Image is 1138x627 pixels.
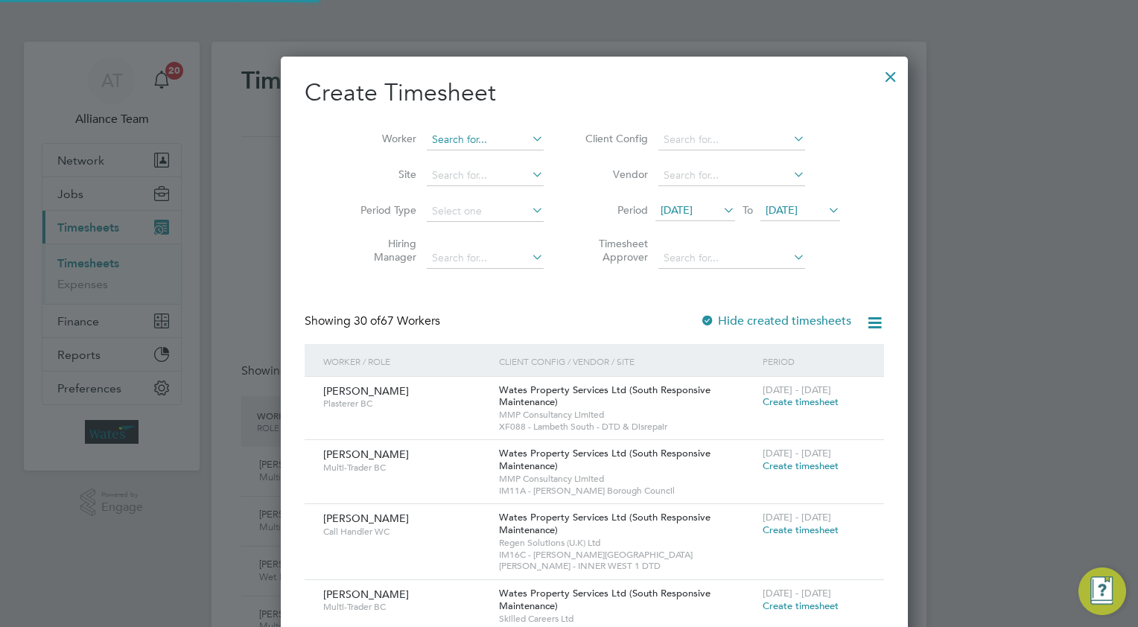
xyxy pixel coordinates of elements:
[323,588,409,601] span: [PERSON_NAME]
[499,473,755,485] span: MMP Consultancy Limited
[738,200,757,220] span: To
[763,599,839,612] span: Create timesheet
[499,587,711,612] span: Wates Property Services Ltd (South Responsive Maintenance)
[499,511,711,536] span: Wates Property Services Ltd (South Responsive Maintenance)
[763,395,839,408] span: Create timesheet
[323,398,488,410] span: Plasterer BC
[354,313,440,328] span: 67 Workers
[349,168,416,181] label: Site
[499,613,755,625] span: Skilled Careers Ltd
[427,130,544,150] input: Search for...
[581,168,648,181] label: Vendor
[323,526,488,538] span: Call Handler WC
[499,485,755,497] span: IM11A - [PERSON_NAME] Borough Council
[427,165,544,186] input: Search for...
[349,132,416,145] label: Worker
[427,248,544,269] input: Search for...
[499,383,711,409] span: Wates Property Services Ltd (South Responsive Maintenance)
[323,601,488,613] span: Multi-Trader BC
[581,203,648,217] label: Period
[581,237,648,264] label: Timesheet Approver
[763,459,839,472] span: Create timesheet
[499,537,755,549] span: Regen Solutions (U.K) Ltd
[305,313,443,329] div: Showing
[323,462,488,474] span: Multi-Trader BC
[499,447,711,472] span: Wates Property Services Ltd (South Responsive Maintenance)
[763,511,831,523] span: [DATE] - [DATE]
[499,409,755,421] span: MMP Consultancy Limited
[499,421,755,433] span: XF088 - Lambeth South - DTD & Disrepair
[763,523,839,536] span: Create timesheet
[766,203,798,217] span: [DATE]
[354,313,381,328] span: 30 of
[661,203,693,217] span: [DATE]
[499,549,755,572] span: IM16C - [PERSON_NAME][GEOGRAPHIC_DATA][PERSON_NAME] - INNER WEST 1 DTD
[305,77,884,109] h2: Create Timesheet
[658,130,805,150] input: Search for...
[320,344,495,378] div: Worker / Role
[427,201,544,222] input: Select one
[763,447,831,459] span: [DATE] - [DATE]
[349,203,416,217] label: Period Type
[349,237,416,264] label: Hiring Manager
[658,248,805,269] input: Search for...
[323,384,409,398] span: [PERSON_NAME]
[323,512,409,525] span: [PERSON_NAME]
[1078,567,1126,615] button: Engage Resource Center
[495,344,759,378] div: Client Config / Vendor / Site
[763,587,831,599] span: [DATE] - [DATE]
[759,344,869,378] div: Period
[700,313,851,328] label: Hide created timesheets
[763,383,831,396] span: [DATE] - [DATE]
[658,165,805,186] input: Search for...
[323,448,409,461] span: [PERSON_NAME]
[581,132,648,145] label: Client Config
